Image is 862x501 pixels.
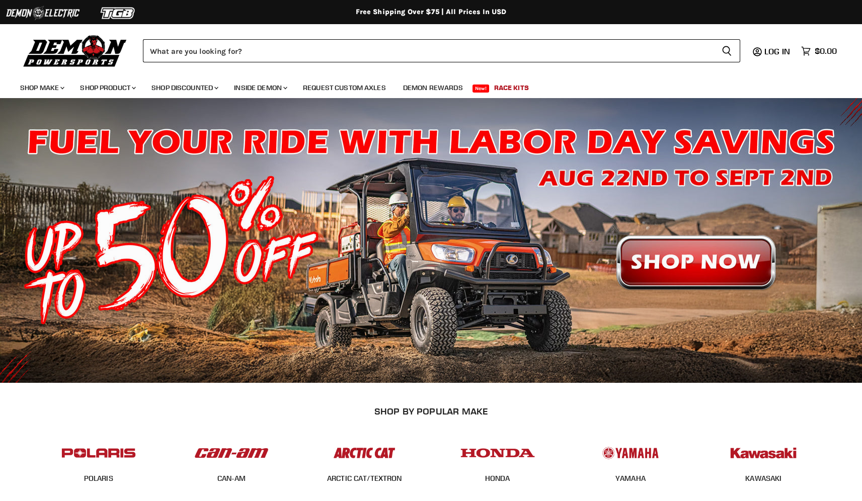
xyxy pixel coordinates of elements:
[143,39,740,62] form: Product
[745,474,781,484] span: KAWASAKI
[591,438,670,468] img: POPULAR_MAKE_logo_5_20258e7f-293c-4aac-afa8-159eaa299126.jpg
[760,47,796,56] a: Log in
[487,77,536,98] a: Race Kits
[714,39,740,62] button: Search
[41,406,821,416] h2: SHOP BY POPULAR MAKE
[81,4,156,23] img: TGB Logo 2
[144,77,224,98] a: Shop Discounted
[327,474,402,483] a: ARCTIC CAT/TEXTRON
[796,44,842,58] a: $0.00
[295,77,394,98] a: Request Custom Axles
[396,77,471,98] a: Demon Rewards
[745,474,781,483] a: KAWASAKI
[815,46,837,56] span: $0.00
[192,438,271,468] img: POPULAR_MAKE_logo_1_adc20308-ab24-48c4-9fac-e3c1a623d575.jpg
[143,39,714,62] input: Search
[59,438,138,468] img: POPULAR_MAKE_logo_2_dba48cf1-af45-46d4-8f73-953a0f002620.jpg
[473,85,490,93] span: New!
[485,474,510,484] span: HONDA
[458,438,537,468] img: POPULAR_MAKE_logo_4_4923a504-4bac-4306-a1be-165a52280178.jpg
[13,73,834,98] ul: Main menu
[485,474,510,483] a: HONDA
[20,33,130,68] img: Demon Powersports
[29,8,834,17] div: Free Shipping Over $75 | All Prices In USD
[84,474,113,483] a: POLARIS
[13,77,70,98] a: Shop Make
[764,46,790,56] span: Log in
[72,77,142,98] a: Shop Product
[325,438,404,468] img: POPULAR_MAKE_logo_3_027535af-6171-4c5e-a9bc-f0eccd05c5d6.jpg
[615,474,646,483] a: YAMAHA
[84,474,113,484] span: POLARIS
[5,4,81,23] img: Demon Electric Logo 2
[217,474,246,484] span: CAN-AM
[327,474,402,484] span: ARCTIC CAT/TEXTRON
[217,474,246,483] a: CAN-AM
[724,438,803,468] img: POPULAR_MAKE_logo_6_76e8c46f-2d1e-4ecc-b320-194822857d41.jpg
[615,474,646,484] span: YAMAHA
[226,77,293,98] a: Inside Demon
